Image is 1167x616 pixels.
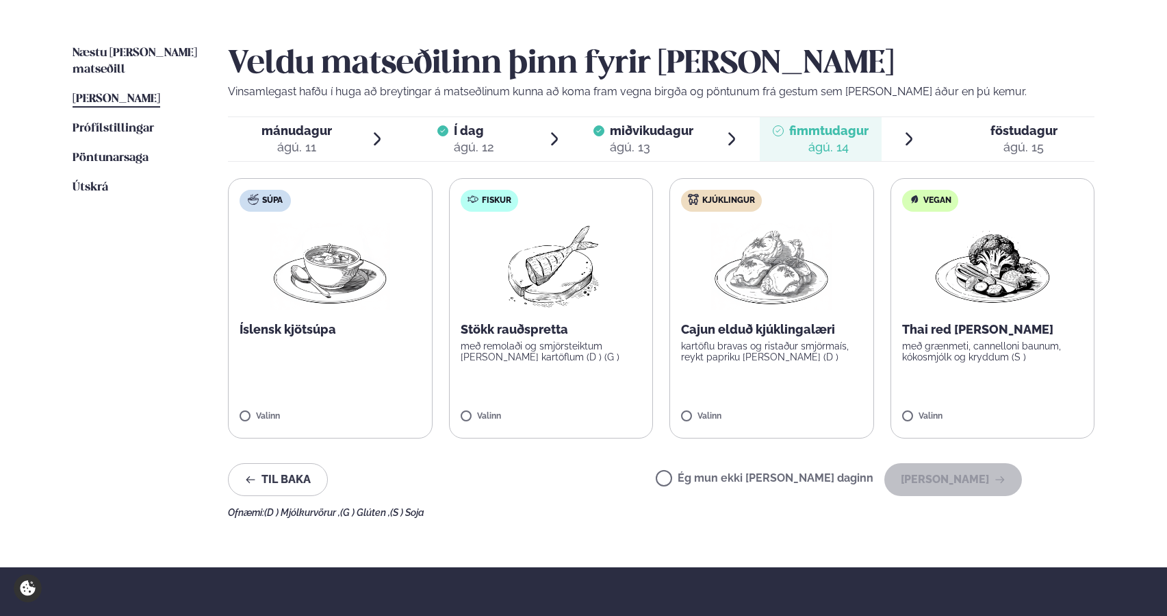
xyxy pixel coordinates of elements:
[902,321,1083,338] p: Thai red [PERSON_NAME]
[923,195,951,206] span: Vegan
[228,84,1094,100] p: Vinsamlegast hafðu í huga að breytingar á matseðlinum kunna að koma fram vegna birgða og pöntunum...
[902,341,1083,362] p: með grænmeti, cannelloni baunum, kókosmjólk og kryddum (S )
[261,123,332,138] span: mánudagur
[73,123,154,134] span: Prófílstillingar
[264,507,340,518] span: (D ) Mjólkurvörur ,
[702,195,755,206] span: Kjúklingur
[73,121,154,137] a: Prófílstillingar
[909,194,920,205] img: Vegan.svg
[262,195,283,206] span: Súpa
[73,152,149,164] span: Pöntunarsaga
[482,195,511,206] span: Fiskur
[467,194,478,205] img: fish.svg
[884,463,1022,496] button: [PERSON_NAME]
[461,321,642,338] p: Stökk rauðspretta
[461,341,642,362] p: með remolaði og smjörsteiktum [PERSON_NAME] kartöflum (D ) (G )
[73,180,108,196] a: Útskrá
[228,507,1094,518] div: Ofnæmi:
[270,223,390,310] img: Soup.png
[610,139,693,156] div: ágú. 13
[711,223,832,310] img: Chicken-thighs.png
[248,194,259,205] img: soup.svg
[240,321,421,338] p: Íslensk kjötsúpa
[73,93,160,105] span: [PERSON_NAME]
[990,123,1057,138] span: föstudagur
[390,507,424,518] span: (S ) Soja
[14,574,42,602] a: Cookie settings
[789,123,869,138] span: fimmtudagur
[228,463,328,496] button: Til baka
[932,223,1053,310] img: Vegan.png
[73,150,149,167] a: Pöntunarsaga
[73,182,108,193] span: Útskrá
[73,45,201,78] a: Næstu [PERSON_NAME] matseðill
[688,194,699,205] img: chicken.svg
[681,341,862,362] p: kartöflu bravas og ristaður smjörmaís, reykt papriku [PERSON_NAME] (D )
[73,91,160,108] a: [PERSON_NAME]
[340,507,390,518] span: (G ) Glúten ,
[454,139,494,156] div: ágú. 12
[490,223,611,310] img: Fish.png
[228,45,1094,84] h2: Veldu matseðilinn þinn fyrir [PERSON_NAME]
[73,47,197,75] span: Næstu [PERSON_NAME] matseðill
[990,139,1057,156] div: ágú. 15
[454,123,494,139] span: Í dag
[610,123,693,138] span: miðvikudagur
[261,139,332,156] div: ágú. 11
[789,139,869,156] div: ágú. 14
[681,321,862,338] p: Cajun elduð kjúklingalæri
